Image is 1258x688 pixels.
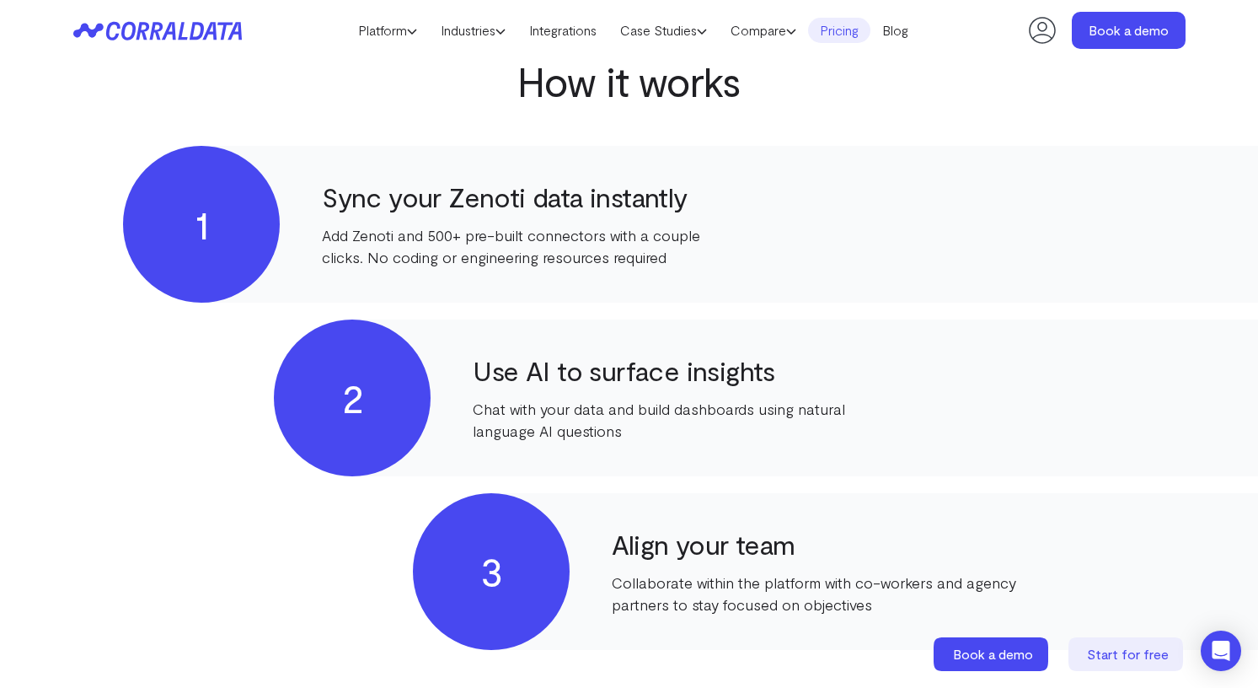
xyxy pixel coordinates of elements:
a: Book a demo [1072,12,1186,49]
div: 3 [413,493,570,650]
a: Industries [429,18,517,43]
p: Collaborate within the platform with co-workers and agency partners to stay focused on objectives [612,572,1016,615]
div: 2 [274,320,431,476]
a: Start for free [1068,637,1186,671]
h4: Use AI to surface insights [473,355,877,385]
a: Integrations [517,18,608,43]
h4: Sync your Zenoti data instantly [322,181,726,212]
div: Open Intercom Messenger [1201,631,1241,671]
p: Chat with your data and build dashboards using natural language AI questions [473,398,877,442]
span: Start for free [1087,646,1169,662]
a: Pricing [808,18,870,43]
a: Book a demo [934,637,1052,671]
a: Compare [719,18,808,43]
a: Case Studies [608,18,719,43]
h2: How it works [339,58,920,104]
a: Platform [346,18,429,43]
a: Blog [870,18,920,43]
span: Book a demo [953,646,1033,662]
div: 1 [123,146,280,303]
h4: Align your team [612,529,1016,559]
p: Add Zenoti and 500+ pre-built connectors with a couple clicks. No coding or engineering resources... [322,224,726,268]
